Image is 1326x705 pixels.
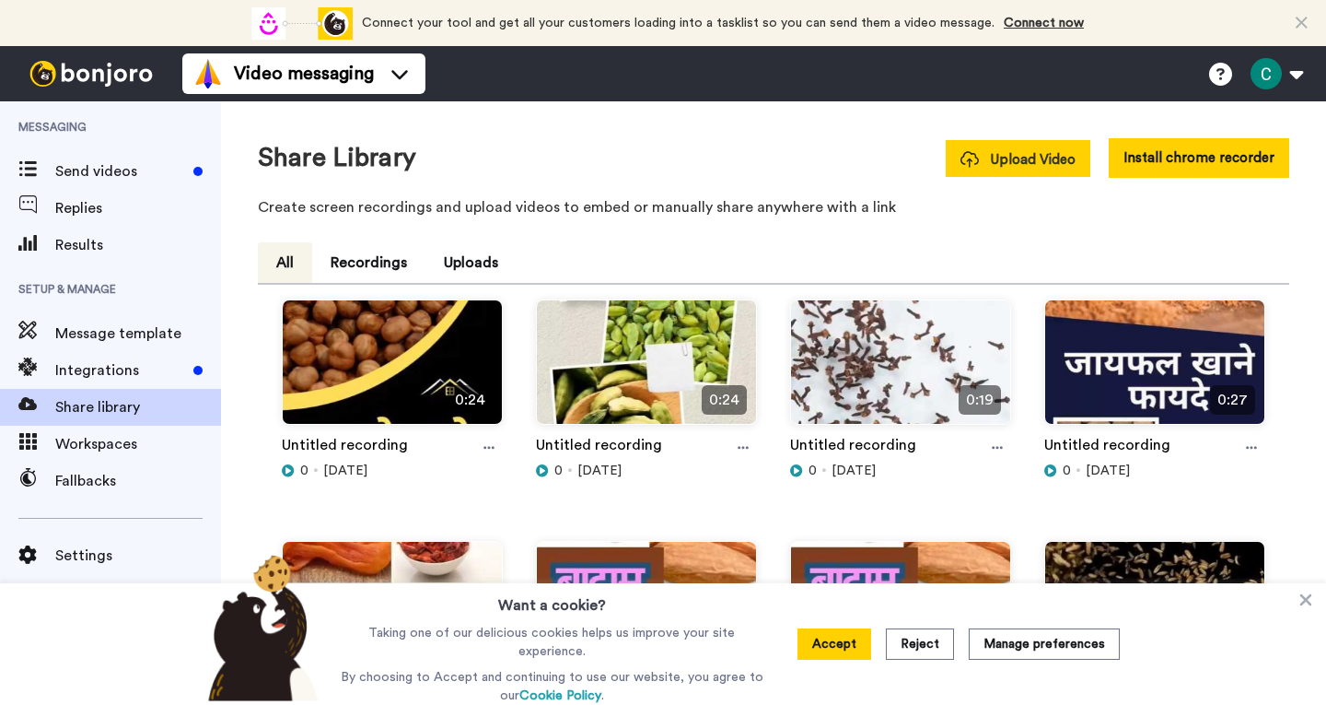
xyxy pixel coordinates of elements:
button: Uploads [425,242,517,283]
div: [DATE] [536,462,757,480]
span: 0 [554,462,563,480]
img: b785d6fe-5291-4cdf-8dca-00c1bdb32a46_thumbnail_source_1755498311.jpg [791,300,1010,440]
span: 0:27 [1210,385,1255,415]
span: Connect your tool and get all your customers loading into a tasklist so you can send them a video... [362,17,994,29]
img: bear-with-cookie.png [192,554,328,701]
button: Recordings [312,242,425,283]
span: 0:24 [448,385,493,415]
button: Upload Video [946,140,1090,177]
img: vm-color.svg [193,59,223,88]
button: Install chrome recorder [1109,138,1289,178]
img: cadf25fc-faad-4443-a14c-90ae50568ca4_thumbnail_source_1755321770.jpg [283,542,502,681]
p: By choosing to Accept and continuing to use our website, you agree to our . [336,668,768,705]
button: Manage preferences [969,629,1120,660]
span: Share library [55,396,221,418]
span: Results [55,234,221,256]
span: Workspaces [55,433,221,455]
span: 0:19 [959,385,1001,415]
h1: Share Library [258,144,416,172]
button: Accept [797,629,871,660]
h3: Want a cookie? [498,583,606,617]
img: d81a0065-9017-4e58-83d5-6a957cc8bdef_thumbnail_source_1755407806.jpg [1045,300,1264,440]
span: Replies [55,197,221,219]
span: Settings [55,545,221,567]
a: Untitled recording [1044,434,1170,462]
span: Message template [55,323,221,345]
span: Fallbacks [55,470,221,492]
img: bj-logo-header-white.svg [22,61,160,87]
a: Untitled recording [790,434,916,462]
img: b13bfdb5-34fa-4cc0-a51e-9cc4125ae47b_thumbnail_source_1755580127.jpg [537,300,756,440]
div: animation [251,7,353,40]
button: Reject [886,629,954,660]
button: All [258,242,312,283]
a: Connect now [1004,17,1084,29]
p: Taking one of our delicious cookies helps us improve your site experience. [336,624,768,661]
span: Video messaging [234,61,374,87]
span: Send videos [55,160,186,182]
span: 0 [808,462,817,480]
span: 0:24 [702,385,747,415]
img: 8be774d3-974a-4878-8772-f59379cce944_thumbnail_source_1755235891.jpg [791,542,1010,681]
span: Integrations [55,359,186,382]
span: 0 [1063,462,1071,480]
span: Upload Video [960,150,1076,170]
a: Untitled recording [536,434,662,462]
a: Cookie Policy [519,689,601,702]
img: a30f4256-99d5-4db0-b844-76b93e4e2154_thumbnail_source_1755235901.jpg [537,542,756,681]
img: e5e85452-bc3b-474c-9da5-9c2486795f8f_thumbnail_source_1755666636.jpg [283,300,502,440]
img: 2516d301-bc90-4411-a95d-de192ff4f48e_thumbnail_source_1755148764.jpg [1045,542,1264,681]
div: [DATE] [282,462,503,480]
a: Untitled recording [282,434,408,462]
span: 0 [300,462,308,480]
div: [DATE] [1044,462,1265,480]
div: [DATE] [790,462,1011,480]
p: Create screen recordings and upload videos to embed or manually share anywhere with a link [258,196,1289,218]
